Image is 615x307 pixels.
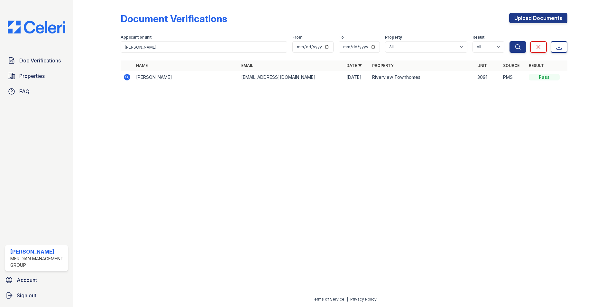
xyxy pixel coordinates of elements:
label: From [292,35,302,40]
a: Email [241,63,253,68]
div: [PERSON_NAME] [10,248,65,256]
a: Upload Documents [509,13,567,23]
label: Applicant or unit [121,35,151,40]
img: CE_Logo_Blue-a8612792a0a2168367f1c8372b55b34899dd931a85d93a1a3d3e32e68fde9ad4.png [3,21,70,33]
label: To [339,35,344,40]
a: Date ▼ [346,63,362,68]
a: Doc Verifications [5,54,68,67]
span: Account [17,276,37,284]
div: | [347,297,348,302]
input: Search by name, email, or unit number [121,41,287,53]
a: Account [3,274,70,286]
a: Name [136,63,148,68]
div: Meridian Management Group [10,256,65,268]
td: [PERSON_NAME] [133,71,239,84]
div: Document Verifications [121,13,227,24]
a: Property [372,63,394,68]
td: 3091 [475,71,500,84]
a: Source [503,63,519,68]
td: [DATE] [344,71,370,84]
a: Unit [477,63,487,68]
div: Pass [529,74,560,80]
a: Result [529,63,544,68]
span: Sign out [17,292,36,299]
td: [EMAIL_ADDRESS][DOMAIN_NAME] [239,71,344,84]
label: Property [385,35,402,40]
label: Result [473,35,484,40]
td: Riverview Townhomes [370,71,475,84]
a: Properties [5,70,68,82]
span: FAQ [19,88,30,95]
a: FAQ [5,85,68,98]
a: Terms of Service [312,297,344,302]
a: Sign out [3,289,70,302]
a: Privacy Policy [350,297,377,302]
span: Doc Verifications [19,57,61,64]
span: Properties [19,72,45,80]
td: PMS [500,71,526,84]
